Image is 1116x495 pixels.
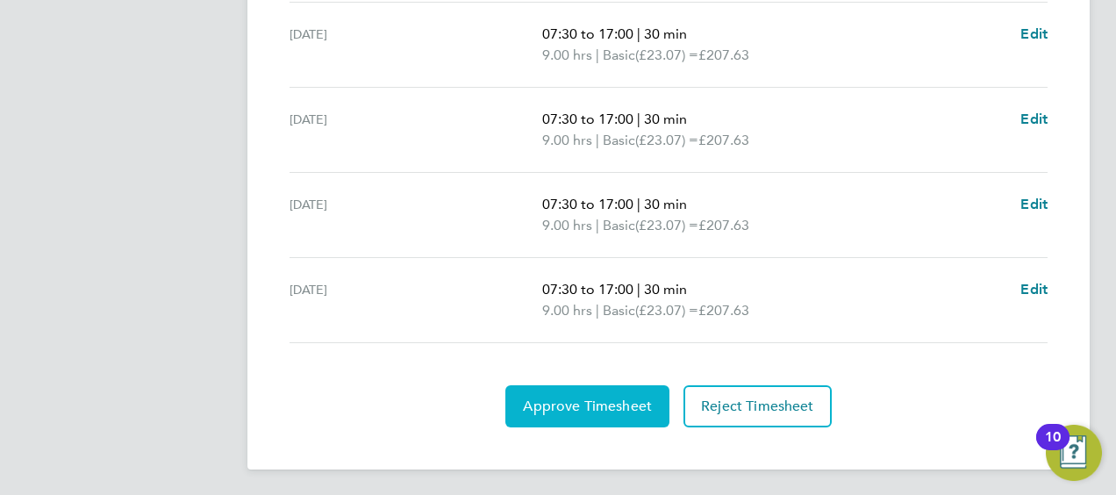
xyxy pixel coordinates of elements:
span: 9.00 hrs [542,132,592,148]
span: 07:30 to 17:00 [542,111,633,127]
span: £207.63 [698,302,749,319]
span: | [637,196,640,212]
span: (£23.07) = [635,132,698,148]
span: £207.63 [698,132,749,148]
span: 9.00 hrs [542,217,592,233]
span: Basic [603,215,635,236]
span: Basic [603,130,635,151]
span: | [637,25,640,42]
a: Edit [1020,279,1048,300]
a: Edit [1020,109,1048,130]
span: Basic [603,300,635,321]
span: Edit [1020,196,1048,212]
button: Reject Timesheet [683,385,832,427]
span: 30 min [644,196,687,212]
span: Edit [1020,111,1048,127]
span: £207.63 [698,47,749,63]
button: Approve Timesheet [505,385,669,427]
span: 30 min [644,111,687,127]
span: | [596,217,599,233]
span: Approve Timesheet [523,398,652,415]
div: 10 [1045,437,1061,460]
span: £207.63 [698,217,749,233]
span: 9.00 hrs [542,302,592,319]
span: 07:30 to 17:00 [542,196,633,212]
span: | [637,111,640,127]
span: (£23.07) = [635,217,698,233]
span: | [596,302,599,319]
span: 07:30 to 17:00 [542,25,633,42]
span: Reject Timesheet [701,398,814,415]
span: | [596,132,599,148]
button: Open Resource Center, 10 new notifications [1046,425,1102,481]
a: Edit [1020,24,1048,45]
span: (£23.07) = [635,302,698,319]
span: | [596,47,599,63]
span: Edit [1020,281,1048,298]
div: [DATE] [290,109,542,151]
span: Basic [603,45,635,66]
span: 9.00 hrs [542,47,592,63]
div: [DATE] [290,24,542,66]
span: 30 min [644,25,687,42]
span: | [637,281,640,298]
span: 30 min [644,281,687,298]
span: 07:30 to 17:00 [542,281,633,298]
span: (£23.07) = [635,47,698,63]
span: Edit [1020,25,1048,42]
div: [DATE] [290,194,542,236]
div: [DATE] [290,279,542,321]
a: Edit [1020,194,1048,215]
